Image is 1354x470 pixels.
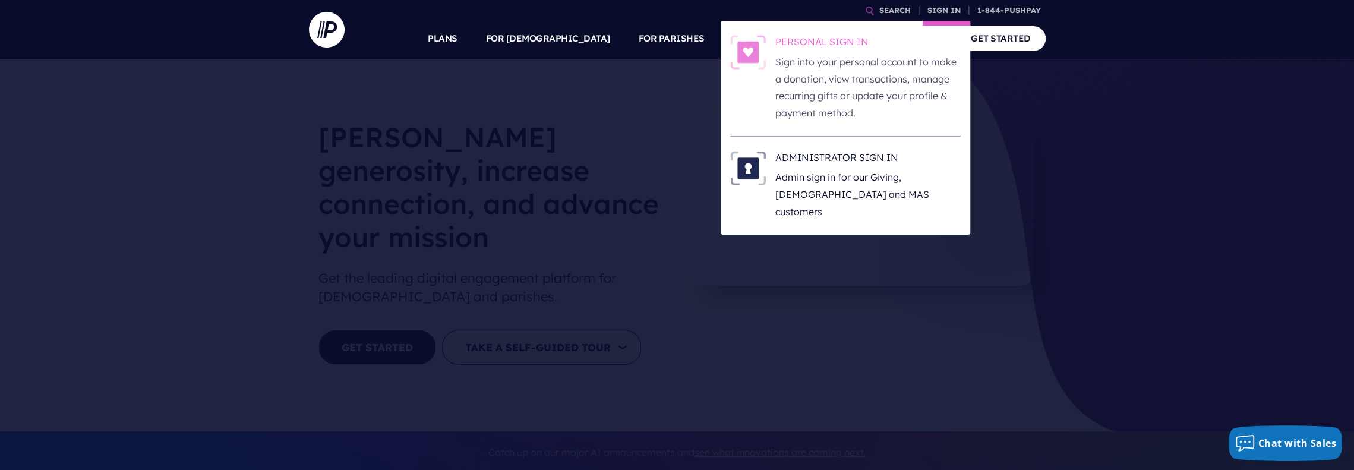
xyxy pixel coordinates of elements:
span: Chat with Sales [1258,437,1337,450]
img: ADMINISTRATOR SIGN IN - Illustration [730,151,766,185]
a: FOR [DEMOGRAPHIC_DATA] [486,18,610,59]
button: Chat with Sales [1229,425,1343,461]
h6: ADMINISTRATOR SIGN IN [775,151,961,169]
a: SOLUTIONS [733,18,786,59]
a: COMPANY [884,18,928,59]
p: Sign into your personal account to make a donation, view transactions, manage recurring gifts or ... [775,53,961,122]
a: PLANS [428,18,457,59]
a: EXPLORE [814,18,856,59]
a: PERSONAL SIGN IN - Illustration PERSONAL SIGN IN Sign into your personal account to make a donati... [730,35,961,122]
a: FOR PARISHES [639,18,705,59]
a: ADMINISTRATOR SIGN IN - Illustration ADMINISTRATOR SIGN IN Admin sign in for our Giving, [DEMOGRA... [730,151,961,220]
a: GET STARTED [956,26,1046,51]
img: PERSONAL SIGN IN - Illustration [730,35,766,70]
p: Admin sign in for our Giving, [DEMOGRAPHIC_DATA] and MAS customers [775,169,961,220]
h6: PERSONAL SIGN IN [775,35,961,53]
